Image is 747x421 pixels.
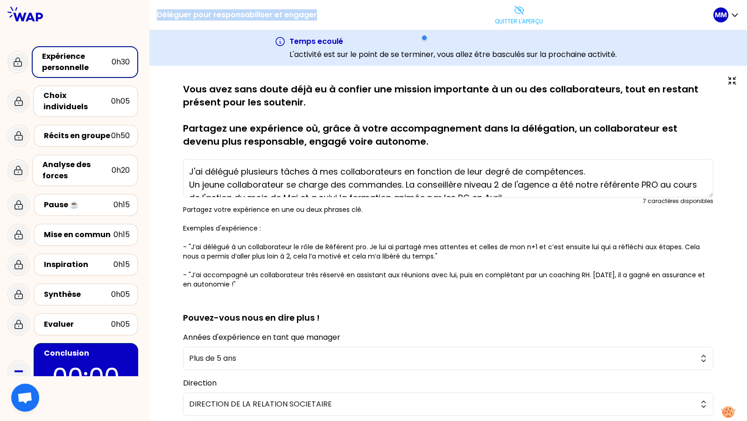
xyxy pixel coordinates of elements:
[44,199,113,210] div: Pause ☕️
[111,96,130,107] div: 0h05
[113,259,130,270] div: 0h15
[495,18,543,25] p: Quitter l'aperçu
[44,289,111,300] div: Synthèse
[111,319,130,330] div: 0h05
[183,205,713,289] p: Partagez votre expérience en une ou deux phrases clé. Exemples d'expérience : - "J’ai délégué à u...
[43,90,111,112] div: Choix individuels
[44,229,113,240] div: Mise en commun
[44,130,111,141] div: Récits en groupe
[111,289,130,300] div: 0h05
[44,259,113,270] div: Inspiration
[183,296,713,324] h2: Pouvez-vous nous en dire plus !
[42,359,130,395] p: 00:00
[289,49,617,60] p: L'activité est sur le point de se terminer, vous allez être basculés sur la prochaine activité.
[183,83,713,148] p: Vous avez sans doute déjà eu à confier une mission importante à un ou des collaborateurs, tout en...
[183,159,713,197] textarea: J'ai délégué plusieurs tâches à mes collaborateurs en fonction de leur degré de compétences. Un j...
[713,7,740,22] button: MM
[183,393,713,416] button: DIRECTION DE LA RELATION SOCIETAIRE
[289,36,617,47] h3: Temps ecoulé
[44,348,130,359] div: Conclusion
[189,399,694,410] span: DIRECTION DE LA RELATION SOCIETAIRE
[42,51,112,73] div: Expérience personnelle
[183,347,713,370] button: Plus de 5 ans
[11,384,39,412] div: Ouvrir le chat
[44,319,111,330] div: Evaluer
[189,353,694,364] span: Plus de 5 ans
[183,332,340,343] label: Années d'expérience en tant que manager
[643,197,713,205] div: 7 caractères disponibles
[183,378,217,388] label: Direction
[113,229,130,240] div: 0h15
[111,130,130,141] div: 0h50
[42,159,112,182] div: Analyse des forces
[715,10,727,20] p: MM
[491,1,547,29] button: Quitter l'aperçu
[113,199,130,210] div: 0h15
[112,165,130,176] div: 0h20
[112,56,130,68] div: 0h30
